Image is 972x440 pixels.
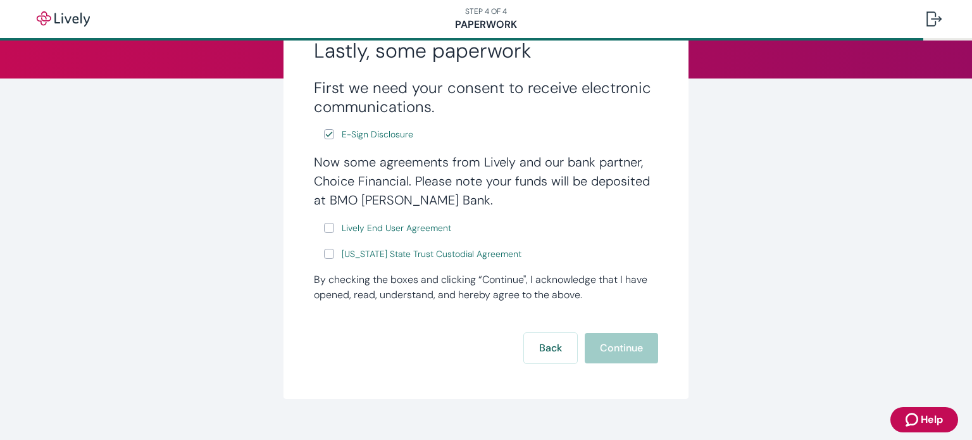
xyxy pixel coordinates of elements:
h3: First we need your consent to receive electronic communications. [314,79,658,116]
span: E-Sign Disclosure [342,128,413,141]
a: e-sign disclosure document [339,220,454,236]
button: Back [524,333,577,363]
svg: Zendesk support icon [906,412,921,427]
a: e-sign disclosure document [339,246,524,262]
h4: Now some agreements from Lively and our bank partner, Choice Financial. Please note your funds wi... [314,153,658,210]
span: Lively End User Agreement [342,222,451,235]
h2: Lastly, some paperwork [314,38,658,63]
span: Help [921,412,943,427]
button: Zendesk support iconHelp [890,407,958,432]
span: [US_STATE] State Trust Custodial Agreement [342,248,521,261]
div: By checking the boxes and clicking “Continue", I acknowledge that I have opened, read, understand... [314,272,658,303]
a: e-sign disclosure document [339,127,416,142]
img: Lively [28,11,99,27]
button: Log out [916,4,952,34]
